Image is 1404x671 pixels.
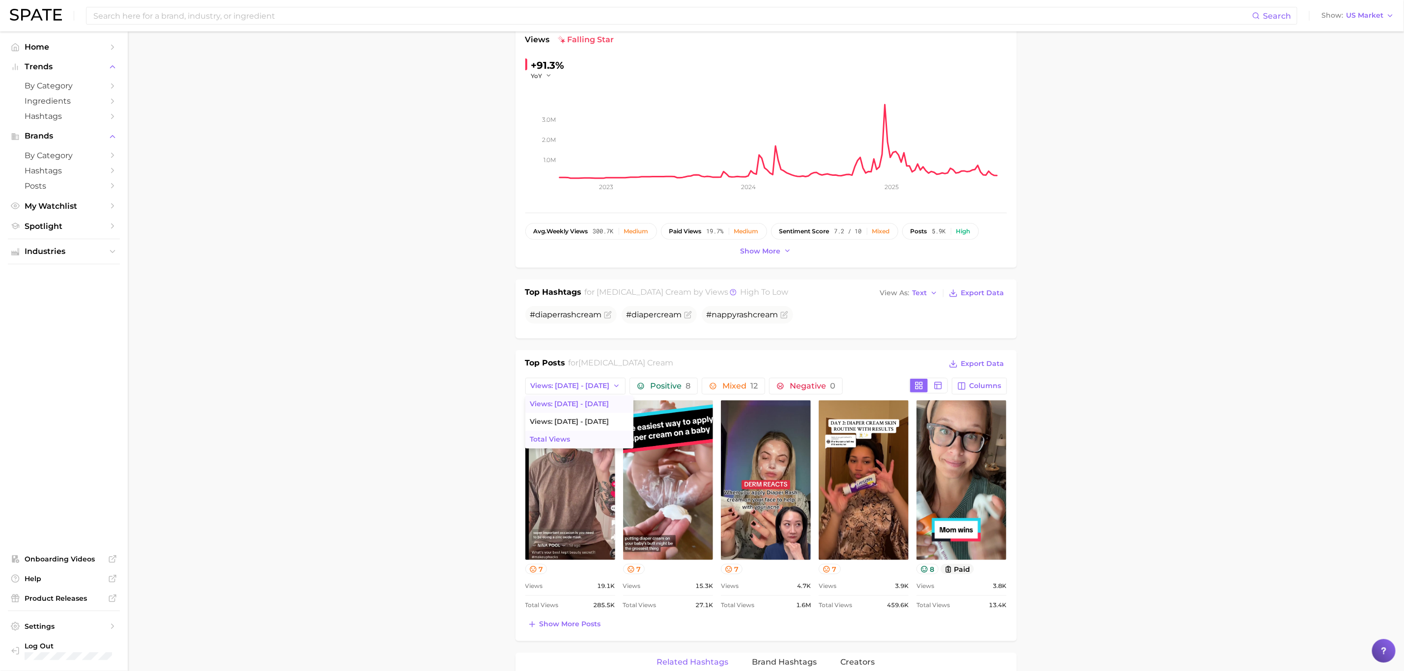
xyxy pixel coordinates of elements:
button: Export Data [946,357,1006,371]
tspan: 2023 [599,183,613,191]
span: diaper [536,310,561,319]
button: Show more posts [525,617,603,631]
span: falling star [558,34,614,46]
span: cream [577,310,602,319]
button: Export Data [946,286,1006,300]
div: Mixed [872,228,890,235]
a: Spotlight [8,219,120,234]
button: ShowUS Market [1319,9,1397,22]
a: Log out. Currently logged in with e-mail laura.cordero@emersongroup.com. [8,639,120,664]
a: Home [8,39,120,55]
span: Show [1321,13,1343,18]
h2: for by Views [584,286,788,300]
span: rash [737,310,753,319]
span: Views [819,580,836,592]
span: high to low [740,287,788,297]
span: 1.6m [796,599,811,611]
a: My Watchlist [8,198,120,214]
ul: Views: [DATE] - [DATE] [525,395,633,448]
span: Show more posts [540,620,601,628]
button: sentiment score7.2 / 10Mixed [771,223,898,240]
span: Trends [25,62,103,71]
button: paid [941,564,974,574]
span: Views [525,34,550,46]
span: 0 [830,381,835,391]
span: 15.3k [695,580,713,592]
tspan: 2.0m [542,136,556,143]
button: posts5.9kHigh [902,223,979,240]
span: #nappy [707,310,778,319]
span: 19.1k [598,580,615,592]
span: Creators [841,658,875,667]
span: Negative [790,382,835,390]
a: by Category [8,148,120,163]
span: by Category [25,151,103,160]
span: Text [913,290,927,296]
span: Product Releases [25,594,103,603]
span: # [627,310,682,319]
span: 19.7% [707,228,724,235]
span: 285.5k [594,599,615,611]
button: 7 [819,564,841,574]
span: US Market [1346,13,1383,18]
h1: Top Hashtags [525,286,582,300]
button: Flag as miscategorized or irrelevant [684,311,692,319]
button: Industries [8,244,120,259]
a: Hashtags [8,109,120,124]
span: Spotlight [25,222,103,231]
tspan: 2025 [884,183,898,191]
button: Show more [738,245,794,258]
button: Flag as miscategorized or irrelevant [780,311,788,319]
span: 7.2 / 10 [834,228,862,235]
a: Posts [8,178,120,194]
span: Hashtags [25,112,103,121]
button: Views: [DATE] - [DATE] [525,378,626,394]
span: Total Views [530,435,571,444]
span: 300.7k [593,228,614,235]
a: Onboarding Videos [8,552,120,566]
span: [MEDICAL_DATA] cream [597,287,691,297]
button: Trends [8,59,120,74]
div: Medium [624,228,649,235]
tspan: 3.0m [542,116,556,123]
span: Export Data [961,289,1004,297]
button: Brands [8,129,120,143]
span: 3.9k [895,580,909,592]
div: High [956,228,971,235]
tspan: 2024 [741,183,756,191]
span: Hashtags [25,166,103,175]
span: Total Views [917,599,950,611]
span: sentiment score [779,228,830,235]
span: 8 [686,381,690,391]
span: # [530,310,602,319]
span: by Category [25,81,103,90]
span: Total Views [721,599,754,611]
span: 13.4k [989,599,1006,611]
button: 7 [721,564,743,574]
span: Views [721,580,739,592]
button: YoY [531,72,552,80]
input: Search here for a brand, industry, or ingredient [92,7,1252,24]
span: Brand Hashtags [752,658,817,667]
span: diaper [632,310,657,319]
span: Help [25,574,103,583]
span: Views: [DATE] - [DATE] [531,382,610,390]
span: Mixed [722,382,758,390]
span: posts [911,228,927,235]
a: Ingredients [8,93,120,109]
span: Views [623,580,641,592]
span: Home [25,42,103,52]
div: Medium [734,228,759,235]
button: paid views19.7%Medium [661,223,767,240]
h1: Top Posts [525,357,566,372]
span: Search [1263,11,1291,21]
h2: for [568,357,673,372]
span: Brands [25,132,103,140]
button: Columns [952,378,1006,394]
span: [MEDICAL_DATA] cream [578,358,673,367]
span: Views [917,580,934,592]
span: Views: [DATE] - [DATE] [530,400,609,408]
span: Show more [741,247,781,255]
img: SPATE [10,9,62,21]
span: View As [880,290,910,296]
